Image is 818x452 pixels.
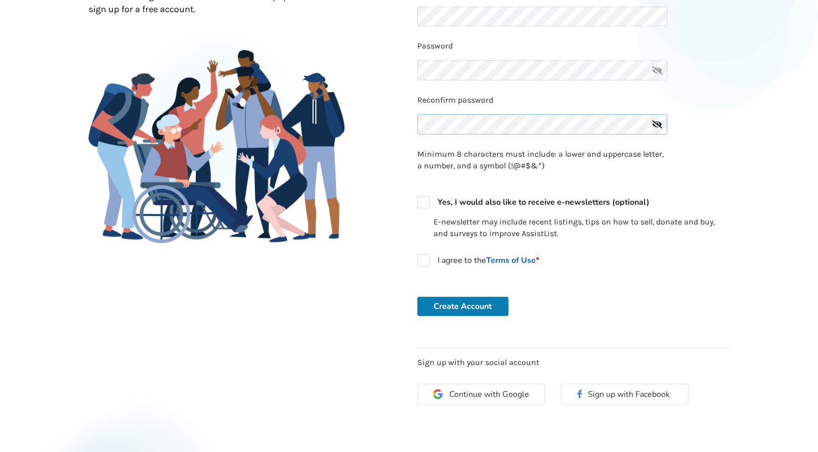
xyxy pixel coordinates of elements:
button: Continue with Google [417,384,545,404]
button: Sign up with Facebook [561,384,688,404]
strong: Yes, I would also like to receive e-newsletters (optional) [438,197,650,208]
p: Minimum 8 characters must include: a lower and uppercase letter, a number, and a symbol (!@#$&*) [417,149,667,172]
label: I agree to the [417,254,539,266]
span: Continue with Google [449,390,529,398]
p: Password [417,40,730,52]
p: E-newsletter may include recent listings, tips on how to sell, donate and buy, and surveys to imp... [434,216,730,240]
button: Create Account [417,297,508,316]
img: Google Icon [433,389,443,399]
img: Family Gathering [89,50,345,243]
p: Sign up with your social account [417,357,730,369]
a: Terms of Use* [486,255,539,266]
span: Sign up with Facebook [588,389,673,400]
p: Reconfirm password [417,95,730,106]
